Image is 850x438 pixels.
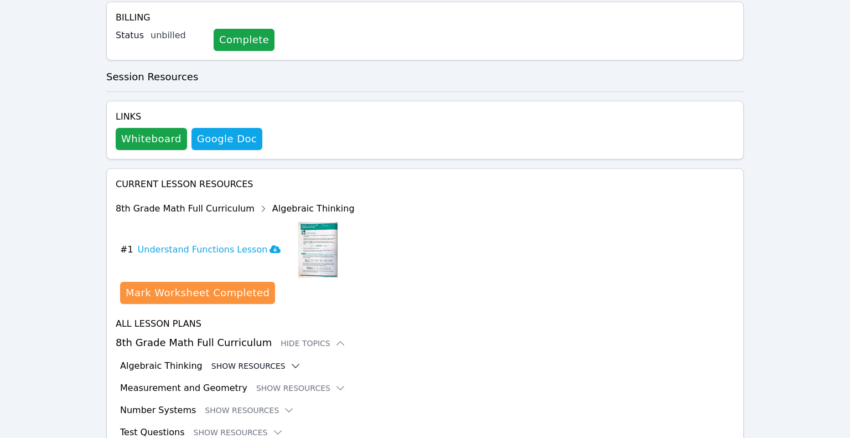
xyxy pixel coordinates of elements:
[116,29,144,42] label: Status
[116,335,734,351] h3: 8th Grade Math Full Curriculum
[116,128,187,150] button: Whiteboard
[120,404,196,417] h3: Number Systems
[126,285,269,301] div: Mark Worksheet Completed
[151,29,205,42] div: unbilled
[120,243,133,256] span: # 1
[205,405,294,416] button: Show Resources
[116,178,734,191] h4: Current Lesson Resources
[256,383,346,394] button: Show Resources
[298,222,338,277] img: Understand Functions Lesson
[106,69,744,85] h3: Session Resources
[116,110,262,123] h4: Links
[281,338,346,349] button: Hide Topics
[120,282,275,304] button: Mark Worksheet Completed
[191,128,262,150] a: Google Doc
[194,427,283,438] button: Show Resources
[120,359,203,373] h3: Algebraic Thinking
[116,11,734,24] h4: Billing
[211,360,301,372] button: Show Resources
[116,200,355,218] div: 8th Grade Math Full Curriculum Algebraic Thinking
[120,382,247,395] h3: Measurement and Geometry
[138,243,281,256] h3: Understand Functions Lesson
[116,317,734,331] h4: All Lesson Plans
[214,29,274,51] a: Complete
[120,222,289,277] button: #1Understand Functions Lesson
